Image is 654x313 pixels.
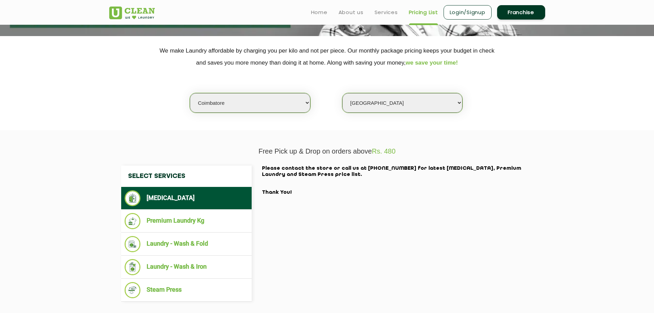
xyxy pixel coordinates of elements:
h2: Please contact the store or call us at [PHONE_NUMBER] for latest [MEDICAL_DATA], Premium Laundry ... [262,166,533,196]
li: Steam Press [125,282,248,298]
img: Laundry - Wash & Iron [125,259,141,275]
a: Login/Signup [444,5,492,20]
a: Franchise [497,5,545,20]
h4: Select Services [121,166,252,187]
li: Premium Laundry Kg [125,213,248,229]
img: Premium Laundry Kg [125,213,141,229]
p: Free Pick up & Drop on orders above [109,147,545,155]
img: UClean Laundry and Dry Cleaning [109,7,155,19]
img: Steam Press [125,282,141,298]
a: Pricing List [409,8,438,16]
li: [MEDICAL_DATA] [125,190,248,206]
img: Laundry - Wash & Fold [125,236,141,252]
li: Laundry - Wash & Fold [125,236,248,252]
span: Rs. 480 [372,147,395,155]
a: Home [311,8,328,16]
a: Services [375,8,398,16]
li: Laundry - Wash & Iron [125,259,248,275]
img: Dry Cleaning [125,190,141,206]
p: We make Laundry affordable by charging you per kilo and not per piece. Our monthly package pricin... [109,45,545,69]
span: we save your time! [406,59,458,66]
a: About us [339,8,364,16]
